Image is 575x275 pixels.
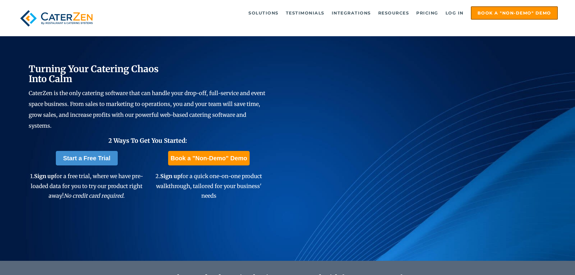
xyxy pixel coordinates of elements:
img: caterzen [17,6,96,30]
em: No credit card required. [64,192,125,199]
span: Sign up [34,173,54,180]
span: 2. for a quick one-on-one product walkthrough, tailored for your business' needs [155,173,262,199]
a: Book a "Non-Demo" Demo [168,151,249,165]
span: Turning Your Catering Chaos Into Calm [29,63,159,85]
span: CaterZen is the only catering software that can handle your drop-off, full-service and event spac... [29,90,265,129]
a: Log in [442,7,467,19]
a: Pricing [413,7,441,19]
a: Book a "Non-Demo" Demo [471,6,558,20]
span: 1. for a free trial, where we have pre-loaded data for you to try our product right away! [30,173,143,199]
a: Start a Free Trial [56,151,118,165]
a: Solutions [245,7,282,19]
a: Integrations [329,7,374,19]
div: Navigation Menu [110,6,558,20]
a: Testimonials [283,7,327,19]
a: Resources [375,7,412,19]
span: 2 Ways To Get You Started: [108,137,187,144]
span: Sign up [160,173,180,180]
